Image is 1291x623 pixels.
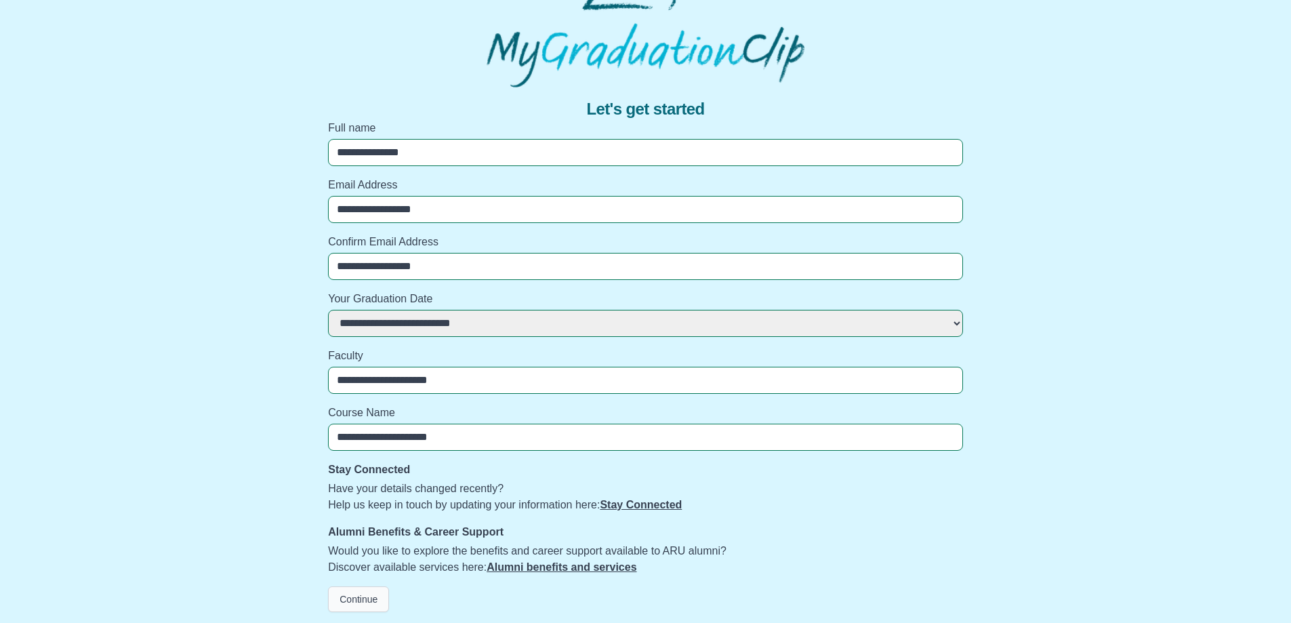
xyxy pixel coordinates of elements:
span: Let's get started [586,98,704,120]
a: Alumni benefits and services [487,561,636,573]
label: Your Graduation Date [328,291,963,307]
label: Faculty [328,348,963,364]
label: Email Address [328,177,963,193]
strong: Stay Connected [328,464,410,475]
p: Have your details changed recently? Help us keep in touch by updating your information here: [328,481,963,513]
button: Continue [328,586,389,612]
p: Would you like to explore the benefits and career support available to ARU alumni? Discover avail... [328,543,963,576]
label: Course Name [328,405,963,421]
label: Confirm Email Address [328,234,963,250]
label: Full name [328,120,963,136]
a: Stay Connected [600,499,682,510]
strong: Alumni Benefits & Career Support [328,526,504,538]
